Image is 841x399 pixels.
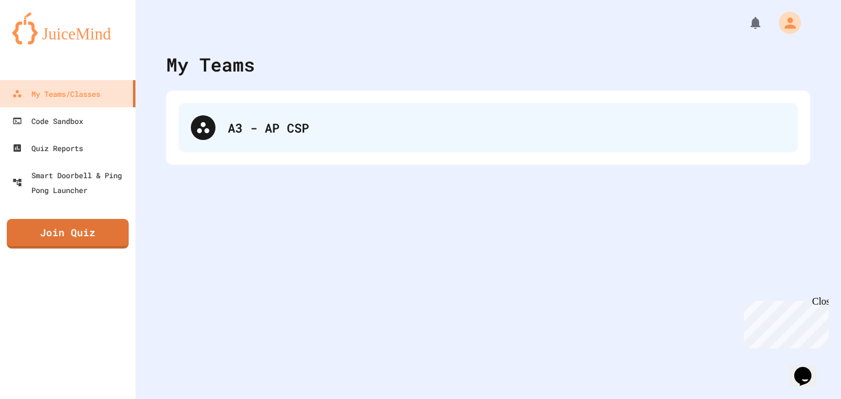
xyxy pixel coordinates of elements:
[166,51,255,78] div: My Teams
[739,296,829,348] iframe: chat widget
[7,219,129,249] a: Join Quiz
[12,168,131,197] div: Smart Doorbell & Ping Pong Launcher
[12,141,83,155] div: Quiz Reports
[5,5,85,78] div: Chat with us now!Close
[766,9,804,37] div: My Account
[789,350,829,387] iframe: chat widget
[12,86,100,101] div: My Teams/Classes
[725,12,766,33] div: My Notifications
[12,12,123,44] img: logo-orange.svg
[12,113,83,128] div: Code Sandbox
[179,103,798,152] div: A3 - AP CSP
[228,118,786,137] div: A3 - AP CSP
